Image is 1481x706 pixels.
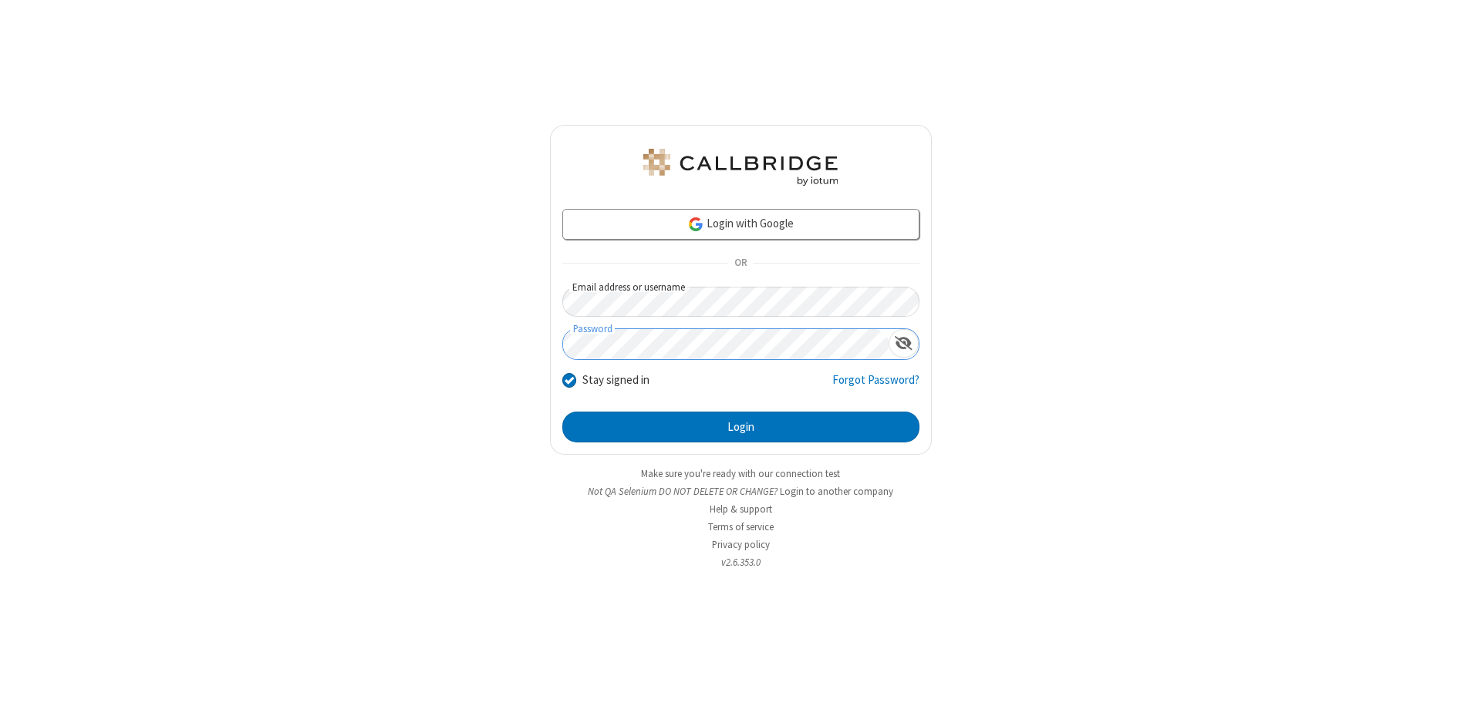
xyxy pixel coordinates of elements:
a: Forgot Password? [832,371,919,401]
input: Email address or username [562,287,919,317]
a: Login with Google [562,209,919,240]
img: google-icon.png [687,216,704,233]
label: Stay signed in [582,371,649,389]
div: Show password [889,329,919,358]
a: Terms of service [708,520,774,533]
button: Login [562,412,919,442]
a: Help & support [710,503,772,516]
li: v2.6.353.0 [550,555,932,570]
a: Make sure you're ready with our connection test [641,467,840,480]
a: Privacy policy [712,538,770,551]
img: QA Selenium DO NOT DELETE OR CHANGE [640,149,841,186]
input: Password [563,329,889,359]
span: OR [728,253,753,274]
button: Login to another company [780,484,893,499]
li: Not QA Selenium DO NOT DELETE OR CHANGE? [550,484,932,499]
